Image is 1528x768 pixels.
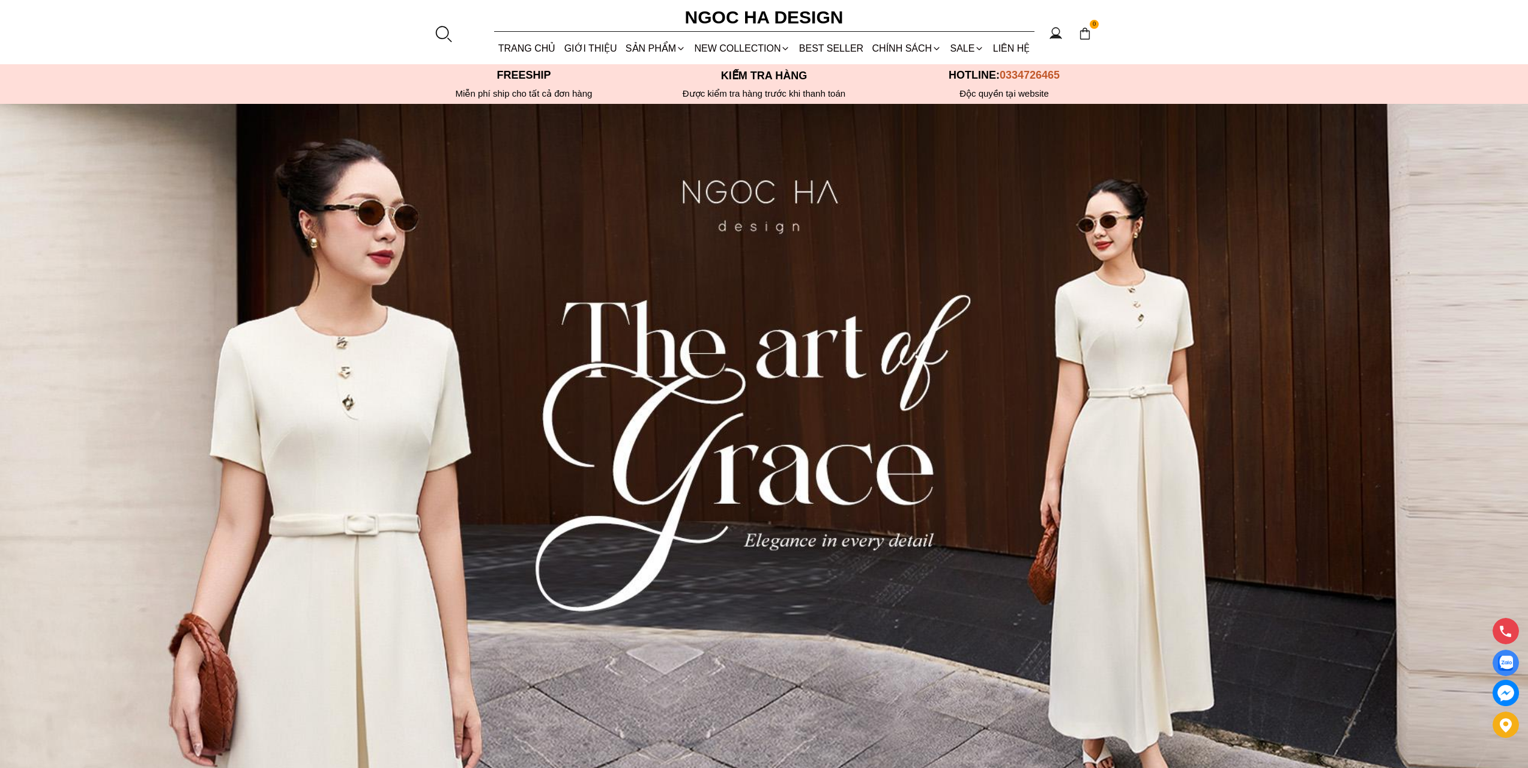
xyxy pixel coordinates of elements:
[404,88,644,99] div: Miễn phí ship cho tất cả đơn hàng
[674,3,854,32] a: Ngoc Ha Design
[404,69,644,82] p: Freeship
[721,70,807,82] font: Kiểm tra hàng
[868,32,946,64] div: Chính sách
[884,69,1125,82] p: Hotline:
[494,32,560,64] a: TRANG CHỦ
[989,32,1034,64] a: LIÊN HỆ
[1493,680,1519,706] a: messenger
[690,32,794,64] a: NEW COLLECTION
[621,32,690,64] div: SẢN PHẨM
[1090,20,1099,29] span: 0
[795,32,868,64] a: BEST SELLER
[1000,69,1060,81] span: 0334726465
[884,88,1125,99] h6: Độc quyền tại website
[560,32,621,64] a: GIỚI THIỆU
[1498,656,1513,671] img: Display image
[1078,27,1092,40] img: img-CART-ICON-ksit0nf1
[946,32,988,64] a: SALE
[1493,650,1519,676] a: Display image
[644,88,884,99] p: Được kiểm tra hàng trước khi thanh toán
